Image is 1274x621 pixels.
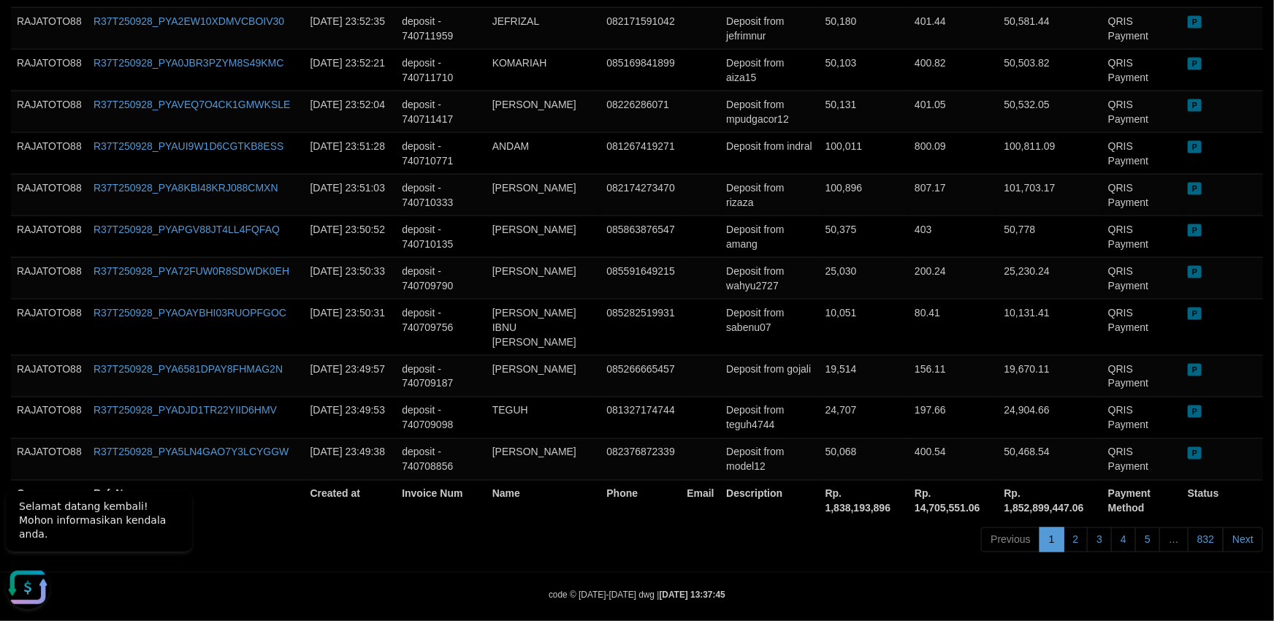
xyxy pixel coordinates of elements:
[820,397,909,438] td: 24,707
[999,355,1102,397] td: 19,670.11
[600,355,681,397] td: 085266665457
[720,355,819,397] td: Deposit from gojali
[305,397,397,438] td: [DATE] 23:49:53
[11,91,88,132] td: RAJATOTO88
[1188,405,1202,418] span: PAID
[999,91,1102,132] td: 50,532.05
[1102,49,1182,91] td: QRIS Payment
[11,132,88,174] td: RAJATOTO88
[1188,308,1202,320] span: PAID
[820,7,909,49] td: 50,180
[820,49,909,91] td: 50,103
[396,299,487,355] td: deposit - 740709756
[600,397,681,438] td: 081327174744
[487,480,601,522] th: Name
[11,7,88,49] td: RAJATOTO88
[720,91,819,132] td: Deposit from mpudgacor12
[305,132,397,174] td: [DATE] 23:51:28
[487,132,601,174] td: ANDAM
[396,49,487,91] td: deposit - 740711710
[487,397,601,438] td: TEGUH
[11,257,88,299] td: RAJATOTO88
[600,7,681,49] td: 082171591042
[11,397,88,438] td: RAJATOTO88
[1188,527,1224,552] a: 832
[1102,257,1182,299] td: QRIS Payment
[1111,527,1136,552] a: 4
[1182,480,1263,522] th: Status
[487,257,601,299] td: [PERSON_NAME]
[1064,527,1088,552] a: 2
[1102,397,1182,438] td: QRIS Payment
[999,299,1102,355] td: 10,131.41
[305,299,397,355] td: [DATE] 23:50:31
[1102,355,1182,397] td: QRIS Payment
[909,355,998,397] td: 156.11
[487,7,601,49] td: JEFRIZAL
[720,49,819,91] td: Deposit from aiza15
[909,7,998,49] td: 401.44
[19,23,166,62] span: Selamat datang kembali! Mohon informasikan kendala anda.
[94,15,284,27] a: R37T250928_PYA2EW10XDMVCBOIV30
[600,174,681,216] td: 082174273470
[1188,16,1202,28] span: PAID
[396,355,487,397] td: deposit - 740709187
[600,257,681,299] td: 085591649215
[305,257,397,299] td: [DATE] 23:50:33
[999,397,1102,438] td: 24,904.66
[396,91,487,132] td: deposit - 740711417
[1188,183,1202,195] span: PAID
[1188,266,1202,278] span: PAID
[549,590,725,601] small: code © [DATE]-[DATE] dwg |
[1102,216,1182,257] td: QRIS Payment
[600,132,681,174] td: 081267419271
[1188,224,1202,237] span: PAID
[909,132,998,174] td: 800.09
[1188,58,1202,70] span: PAID
[487,355,601,397] td: [PERSON_NAME]
[720,438,819,480] td: Deposit from model12
[305,480,397,522] th: Created at
[720,299,819,355] td: Deposit from sabenu07
[600,216,681,257] td: 085863876547
[820,91,909,132] td: 50,131
[1102,174,1182,216] td: QRIS Payment
[820,216,909,257] td: 50,375
[11,438,88,480] td: RAJATOTO88
[909,480,998,522] th: Rp. 14,705,551.06
[487,216,601,257] td: [PERSON_NAME]
[305,91,397,132] td: [DATE] 23:52:04
[396,257,487,299] td: deposit - 740709790
[999,480,1102,522] th: Rp. 1,852,899,447.06
[600,438,681,480] td: 082376872339
[487,49,601,91] td: KOMARIAH
[305,7,397,49] td: [DATE] 23:52:35
[1223,527,1263,552] a: Next
[1135,527,1160,552] a: 5
[820,438,909,480] td: 50,068
[999,7,1102,49] td: 50,581.44
[820,174,909,216] td: 100,896
[1188,141,1202,153] span: PAID
[909,257,998,299] td: 200.24
[1102,480,1182,522] th: Payment Method
[820,480,909,522] th: Rp. 1,838,193,896
[94,140,283,152] a: R37T250928_PYAUI9W1D6CGTKB8ESS
[600,299,681,355] td: 085282519931
[999,438,1102,480] td: 50,468.54
[820,355,909,397] td: 19,514
[1102,438,1182,480] td: QRIS Payment
[720,397,819,438] td: Deposit from teguh4744
[600,480,681,522] th: Phone
[396,438,487,480] td: deposit - 740708856
[94,446,289,458] a: R37T250928_PYA5LN4GAO7Y3LCYGGW
[305,49,397,91] td: [DATE] 23:52:21
[720,216,819,257] td: Deposit from amang
[600,91,681,132] td: 08226286071
[999,49,1102,91] td: 50,503.82
[11,299,88,355] td: RAJATOTO88
[6,88,50,132] button: Open LiveChat chat widget
[11,174,88,216] td: RAJATOTO88
[909,397,998,438] td: 197.66
[94,99,291,110] a: R37T250928_PYAVEQ7O4CK1GMWKSLE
